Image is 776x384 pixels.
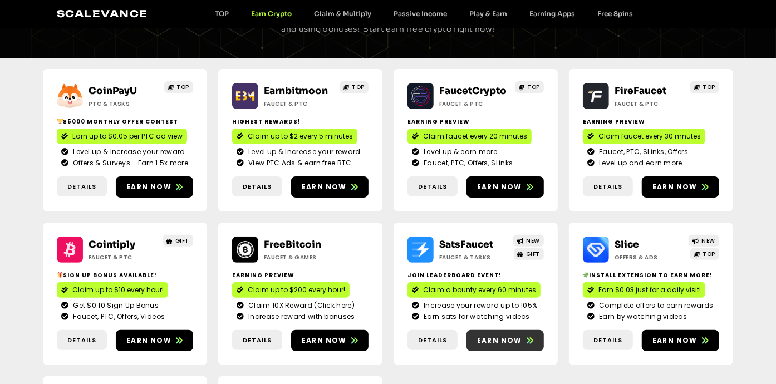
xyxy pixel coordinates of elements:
a: Details [232,330,282,351]
h2: Earning Preview [583,117,719,126]
span: GIFT [526,250,540,258]
a: TOP [204,9,240,18]
a: Details [407,330,458,351]
a: FireFaucet [615,85,666,97]
a: Details [57,330,107,351]
a: FaucetCrypto [439,85,507,97]
h2: Faucet & Tasks [439,253,509,262]
a: Details [583,330,633,351]
h2: Faucet & PTC [264,100,333,108]
a: TOP [690,81,719,93]
span: Level up & Increase your reward [245,147,360,157]
span: Earn by watching videos [596,312,687,322]
span: Claim faucet every 20 minutes [423,131,527,141]
a: Claim & Multiply [303,9,382,18]
a: Earn now [466,176,544,198]
h2: Offers & Ads [615,253,684,262]
a: TOP [340,81,369,93]
span: Details [418,336,447,345]
h2: Earning Preview [407,117,544,126]
a: Earn now [291,176,369,198]
h2: $5000 Monthly Offer contest [57,117,193,126]
a: TOP [164,81,193,93]
span: Earn up to $0.05 per PTC ad view [72,131,183,141]
span: Details [418,182,447,191]
span: Details [243,336,272,345]
a: Claim faucet every 20 minutes [407,129,532,144]
span: Earn now [477,336,522,346]
img: 🧩 [583,272,589,278]
span: Claim up to $200 every hour! [248,285,345,295]
span: Increase your reward up to 105% [421,301,537,311]
span: Level up & Increase your reward [70,147,185,157]
a: Earnbitmoon [264,85,328,97]
span: Faucet, PTC, Offers, SLinks [421,158,513,168]
a: Cointiply [89,239,135,250]
a: Details [232,176,282,197]
a: GIFT [163,235,194,247]
img: 🏆 [57,119,63,124]
span: Earn now [477,182,522,192]
span: Faucet, PTC, SLinks, Offers [596,147,688,157]
a: SatsFaucet [439,239,493,250]
a: Details [57,176,107,197]
span: Level up & earn more [421,147,497,157]
span: Claim up to $10 every hour! [72,285,164,295]
span: Complete offers to earn rewards [596,301,713,311]
span: Claim faucet every 30 mnutes [598,131,701,141]
span: Details [243,182,272,191]
a: Passive Income [382,9,458,18]
h2: Faucet & PTC [439,100,509,108]
a: Claim 10X Reward (Click here) [237,301,364,311]
span: Earn now [652,336,698,346]
a: Free Spins [586,9,644,18]
span: Offers & Surveys - Earn 1.5x more [70,158,188,168]
span: Earn sats for watching videos [421,312,530,322]
span: Earn now [126,182,171,192]
a: Slice [615,239,639,250]
h2: Faucet & Games [264,253,333,262]
h2: Earning Preview [232,271,369,279]
a: Earn now [116,330,193,351]
span: Claim up to $2 every 5 minutes [248,131,353,141]
a: FreeBitcoin [264,239,321,250]
span: Earn now [302,336,347,346]
a: Claim faucet every 30 mnutes [583,129,705,144]
a: Earn Crypto [240,9,303,18]
span: GIFT [175,237,189,245]
span: TOP [703,83,716,91]
a: Earn now [466,330,544,351]
span: Details [593,336,622,345]
span: TOP [528,83,541,91]
a: Play & Earn [458,9,518,18]
span: Increase reward with bonuses [245,312,355,322]
span: Get $0.10 Sign Up Bonus [70,301,159,311]
a: TOP [515,81,544,93]
span: Earn $0.03 just for a daily visit! [598,285,701,295]
a: Earn up to $0.05 per PTC ad view [57,129,187,144]
span: Earn now [126,336,171,346]
h2: Faucet & PTC [615,100,684,108]
span: Claim 10X Reward (Click here) [245,301,355,311]
span: TOP [177,83,190,91]
img: 🎁 [57,272,63,278]
a: Claim up to $10 every hour! [57,282,168,298]
a: Details [407,176,458,197]
span: Level up and earn more [596,158,682,168]
a: Claim up to $200 every hour! [232,282,350,298]
span: TOP [703,250,716,258]
span: Details [67,182,96,191]
span: Earn now [302,182,347,192]
a: Claim a bounty every 60 minutes [407,282,541,298]
span: Faucet, PTC, Offers, Videos [70,312,165,322]
h2: Sign up bonus available! [57,271,193,279]
h2: Faucet & PTC [89,253,158,262]
span: TOP [352,83,365,91]
span: Earn now [652,182,698,192]
a: CoinPayU [89,85,137,97]
a: Earn now [116,176,193,198]
span: Claim a bounty every 60 minutes [423,285,536,295]
a: GIFT [514,248,544,260]
span: Details [593,182,622,191]
span: NEW [527,237,541,245]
